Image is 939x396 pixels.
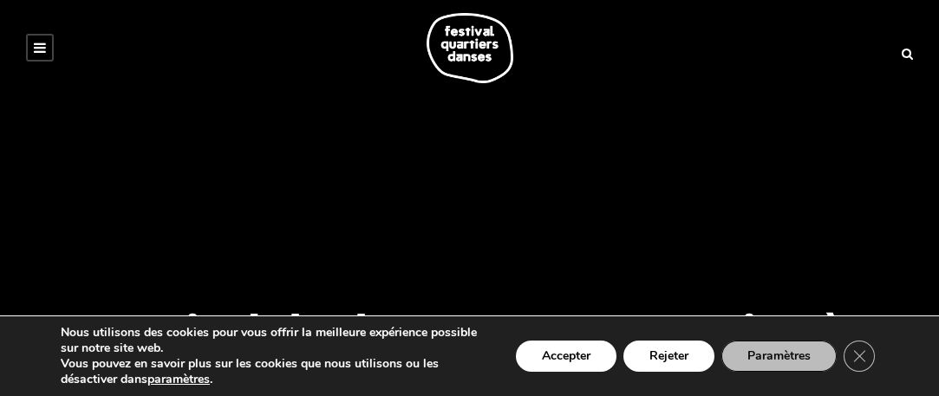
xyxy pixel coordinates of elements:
[623,341,714,372] button: Rejeter
[844,341,875,372] button: Close GDPR Cookie Banner
[61,356,485,387] p: Vous pouvez en savoir plus sur les cookies que nous utilisons ou les désactiver dans .
[147,372,210,387] button: paramètres
[61,325,485,356] p: Nous utilisons des cookies pour vous offrir la meilleure expérience possible sur notre site web.
[427,13,513,83] img: logo-fqd-med
[721,341,837,372] button: Paramètres
[516,341,616,372] button: Accepter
